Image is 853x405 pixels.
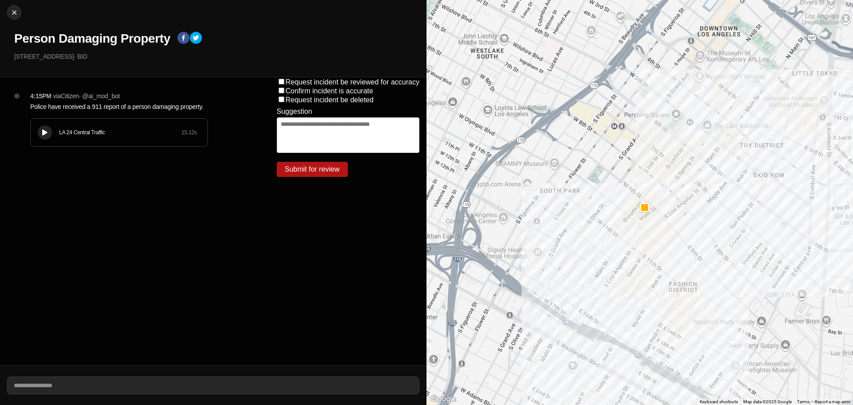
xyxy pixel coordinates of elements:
div: 15.12 s [181,129,197,136]
a: Open this area in Google Maps (opens a new window) [429,393,458,405]
img: Google [429,393,458,405]
div: LA 24 Central Traffic [59,129,181,136]
h1: Person Damaging Property [14,31,170,47]
span: Map data ©2025 Google [743,399,792,404]
img: cancel [10,8,19,17]
button: twitter [190,32,202,46]
button: cancel [7,5,21,20]
button: Keyboard shortcuts [700,399,738,405]
a: Report a map error [815,399,850,404]
label: Request incident be deleted [286,96,374,104]
p: [STREET_ADDRESS] · BID [14,52,419,61]
a: Terms (opens in new tab) [797,399,809,404]
label: Confirm incident is accurate [286,87,373,95]
p: 4:15PM [30,92,52,100]
label: Suggestion [277,108,312,116]
button: facebook [177,32,190,46]
p: Police have received a 911 report of a person damaging property. [30,102,241,111]
p: via Citizen · @ ai_mod_bot [53,92,120,100]
label: Request incident be reviewed for accuracy [286,78,420,86]
button: Submit for review [277,162,348,177]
